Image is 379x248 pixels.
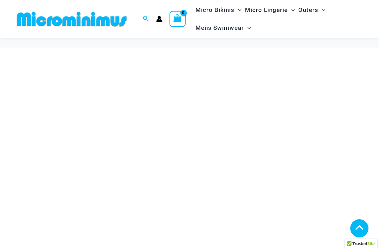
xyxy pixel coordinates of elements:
[169,11,186,27] a: View Shopping Cart, empty
[318,1,325,19] span: Menu Toggle
[243,1,297,19] a: Micro LingerieMenu ToggleMenu Toggle
[297,1,327,19] a: OutersMenu ToggleMenu Toggle
[234,1,241,19] span: Menu Toggle
[195,1,234,19] span: Micro Bikinis
[288,1,295,19] span: Menu Toggle
[194,1,243,19] a: Micro BikinisMenu ToggleMenu Toggle
[244,19,251,37] span: Menu Toggle
[156,16,162,22] a: Account icon link
[14,11,129,27] img: MM SHOP LOGO FLAT
[143,15,149,24] a: Search icon link
[298,1,318,19] span: Outers
[245,1,288,19] span: Micro Lingerie
[195,19,244,37] span: Mens Swimwear
[194,19,253,37] a: Mens SwimwearMenu ToggleMenu Toggle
